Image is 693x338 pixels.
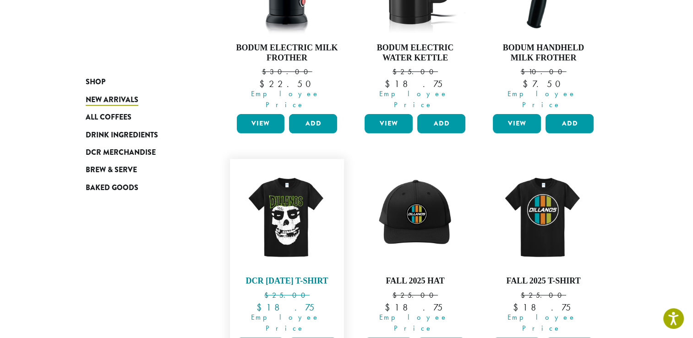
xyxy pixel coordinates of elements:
[262,67,269,76] span: $
[259,78,315,90] bdi: 22.50
[385,301,446,313] bdi: 18.75
[86,73,196,91] a: Shop
[289,114,337,133] button: Add
[491,164,596,334] a: Fall 2025 T-Shirt $25.00 Employee Price
[86,164,137,176] span: Brew & Serve
[385,78,394,90] span: $
[86,147,156,158] span: DCR Merchandise
[513,301,574,313] bdi: 18.75
[417,114,465,133] button: Add
[365,114,413,133] a: View
[520,67,528,76] span: $
[491,164,596,269] img: DCR-Retro-Three-Strip-Circle-Tee-Fall-WEB-scaled.jpg
[487,312,596,334] span: Employee Price
[86,76,105,88] span: Shop
[235,164,340,334] a: DCR [DATE] T-Shirt $25.00 Employee Price
[523,78,532,90] span: $
[491,276,596,286] h4: Fall 2025 T-Shirt
[86,91,196,108] a: New Arrivals
[487,88,596,110] span: Employee Price
[546,114,594,133] button: Add
[493,114,541,133] a: View
[86,179,196,196] a: Baked Goods
[513,301,523,313] span: $
[523,78,564,90] bdi: 7.50
[393,290,400,300] span: $
[385,301,394,313] span: $
[86,144,196,161] a: DCR Merchandise
[235,276,340,286] h4: DCR [DATE] T-Shirt
[520,67,566,76] bdi: 10.00
[491,43,596,63] h4: Bodum Handheld Milk Frother
[393,67,438,76] bdi: 25.00
[86,94,138,106] span: New Arrivals
[237,114,285,133] a: View
[393,290,438,300] bdi: 25.00
[362,164,468,334] a: Fall 2025 Hat $25.00 Employee Price
[86,126,196,143] a: Drink Ingredients
[385,78,446,90] bdi: 18.75
[359,312,468,334] span: Employee Price
[264,290,310,300] bdi: 25.00
[262,67,312,76] bdi: 30.00
[393,67,400,76] span: $
[256,301,266,313] span: $
[259,78,269,90] span: $
[362,276,468,286] h4: Fall 2025 Hat
[359,88,468,110] span: Employee Price
[86,109,196,126] a: All Coffees
[256,301,317,313] bdi: 18.75
[264,290,272,300] span: $
[86,161,196,179] a: Brew & Serve
[362,43,468,63] h4: Bodum Electric Water Kettle
[362,164,468,269] img: DCR-Retro-Three-Strip-Circle-Patch-Trucker-Hat-Fall-WEB-scaled.jpg
[86,112,131,123] span: All Coffees
[231,88,340,110] span: Employee Price
[234,164,339,269] img: DCR-Halloween-Tee-LTO-WEB-scaled.jpg
[521,290,529,300] span: $
[235,43,340,63] h4: Bodum Electric Milk Frother
[521,290,566,300] bdi: 25.00
[86,182,138,193] span: Baked Goods
[231,312,340,334] span: Employee Price
[86,129,158,141] span: Drink Ingredients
